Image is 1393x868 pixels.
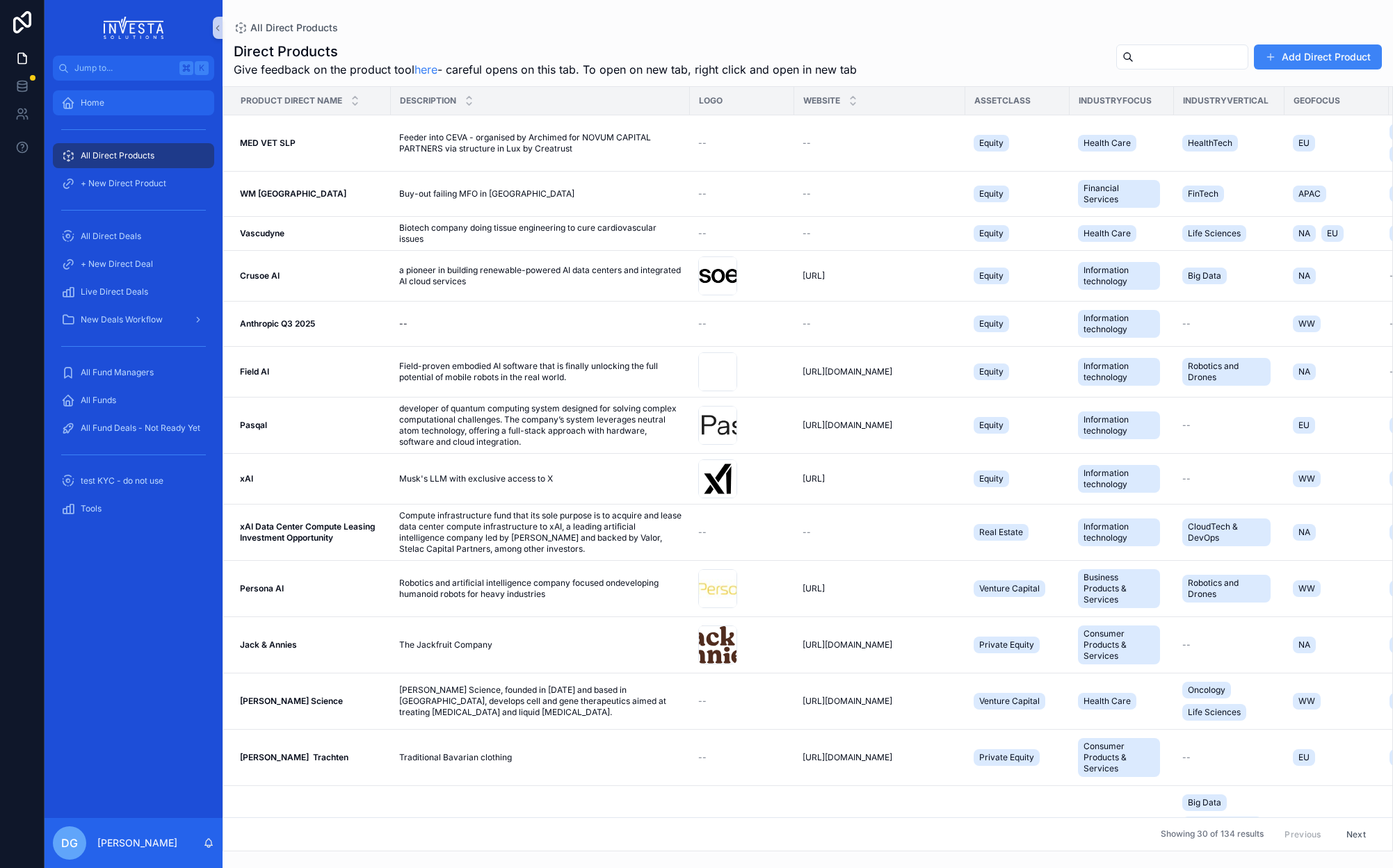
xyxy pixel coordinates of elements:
strong: [PERSON_NAME] Science [240,696,343,706]
a: -- [1182,318,1276,329]
span: NA [1298,527,1310,538]
span: New Deals Workflow [81,314,163,325]
a: + New Direct Deal [53,252,214,277]
span: Big Data [1188,797,1221,808]
a: NA [1293,521,1380,543]
span: Equity [979,473,1004,484]
span: Tools [81,503,102,514]
span: -- [698,752,707,763]
span: Health Care [1084,696,1131,707]
span: All Direct Products [81,150,154,161]
span: IndustryVertical [1183,95,1269,106]
a: WW [1293,313,1380,335]
span: Information technology [1084,414,1154,436]
span: All Direct Products [250,21,338,35]
a: [URL] [803,270,957,281]
span: Information technology [1084,361,1154,383]
span: Information technology [1084,265,1154,287]
a: Tools [53,496,214,521]
span: Field-proven embodied AI software that is finally unlocking the full potential of mobile robots i... [399,361,682,383]
span: Venture Capital [979,583,1040,594]
span: [URL] [803,270,825,281]
span: AssetClass [974,95,1031,106]
a: Robotics and Drones [1182,572,1276,605]
a: -- [698,188,786,199]
a: + New Direct Product [53,171,214,196]
span: [URL][DOMAIN_NAME] [803,696,892,707]
span: developer of quantum computing system designed for solving complex computational challenges. The ... [399,403,682,448]
span: Information technology [1084,468,1154,490]
span: Feeder into CEVA - organised by Archimed for NOVUM CAPITAL PARTNERS via structure in Lux by Creat... [399,132,682,154]
a: Information technology [1078,462,1166,496]
a: Consumer Products & Services [1078,735,1166,780]
span: All Fund Deals - Not Ready Yet [81,423,200,434]
a: All Funds [53,388,214,413]
a: -- [1182,752,1276,763]
span: [URL][DOMAIN_NAME] [803,752,892,763]
span: -- [803,138,811,149]
span: Private Equity [979,639,1034,650]
span: Equity [979,366,1004,377]
span: [URL][DOMAIN_NAME] [803,366,892,377]
span: Information technology [1084,521,1154,543]
span: + New Direct Deal [81,259,153,270]
strong: WM [GEOGRAPHIC_DATA] [240,188,346,199]
span: EU [1298,420,1310,431]
span: Biotech company doing tissue engineering to cure cardiovascular issues [399,222,682,245]
a: APAC [1293,183,1380,205]
a: Equity [974,414,1061,436]
span: -- [698,188,707,199]
a: -- [399,318,682,329]
a: -- [698,228,786,239]
span: -- [803,318,811,329]
span: WW [1298,318,1315,329]
span: + New Direct Product [81,178,166,189]
span: -- [1182,752,1191,763]
a: NAEU [1293,222,1380,245]
a: Equity [974,265,1061,287]
span: test KYC - do not use [81,475,163,486]
span: Financial Services [1084,183,1154,205]
a: xAI [240,473,383,484]
a: [PERSON_NAME] Trachten [240,752,383,763]
a: Health Care [1078,222,1166,245]
span: -- [803,527,811,538]
a: Equity [974,468,1061,490]
strong: xAI Data Center Compute Leasing Investment Opportunity [240,521,378,543]
a: The Jackfruit Company [399,639,682,650]
a: WW [1293,578,1380,600]
span: EU [1327,228,1338,239]
a: test KYC - do not use [53,468,214,493]
a: WM [GEOGRAPHIC_DATA] [240,188,383,199]
a: HealthTech [1182,132,1276,154]
span: All Funds [81,395,116,406]
span: Equity [979,270,1004,281]
a: -- [803,318,957,329]
span: Product Direct Name [241,95,342,106]
span: Health Care [1084,138,1131,149]
span: IndustryFocus [1079,95,1152,106]
a: [URL][DOMAIN_NAME] [803,366,957,377]
a: [URL][DOMAIN_NAME] [803,752,957,763]
span: Buy-out failing MFO in [GEOGRAPHIC_DATA] [399,188,574,199]
a: Pasqal [240,420,383,431]
span: -- [803,228,811,239]
a: Venture Capital [974,690,1061,712]
span: GeoFocus [1294,95,1340,106]
span: Description [400,95,456,106]
span: Life Sciences [1188,707,1241,718]
a: All Direct Deals [53,224,214,249]
span: The Jackfruit Company [399,639,492,650]
a: Equity [974,132,1061,154]
a: -- [803,138,957,149]
a: -- [803,228,957,239]
a: -- [698,527,786,538]
a: Equity [974,313,1061,335]
a: NA [1293,634,1380,656]
span: All Fund Managers [81,367,154,378]
span: Consumer Products & Services [1084,741,1154,774]
a: Anthropic Q3 2025 [240,318,383,329]
a: Musk's LLM with exclusive access to X [399,473,682,484]
a: Private Equity [974,746,1061,769]
a: Field AI [240,366,383,377]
